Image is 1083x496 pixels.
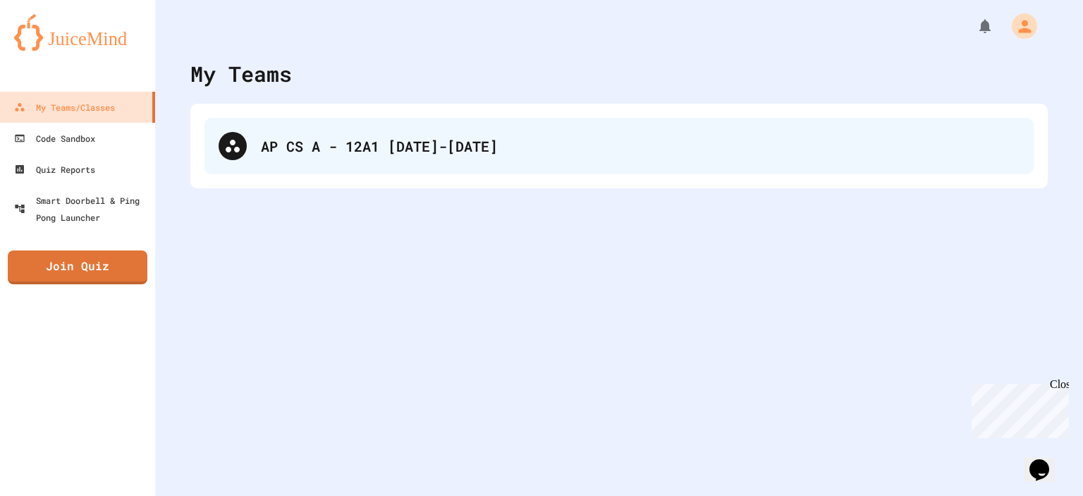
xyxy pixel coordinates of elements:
[204,118,1034,174] div: AP CS A - 12A1 [DATE]-[DATE]
[190,58,292,90] div: My Teams
[8,250,147,284] a: Join Quiz
[950,14,997,38] div: My Notifications
[14,161,95,178] div: Quiz Reports
[1024,440,1069,482] iframe: chat widget
[997,10,1041,42] div: My Account
[14,14,141,51] img: logo-orange.svg
[6,6,97,90] div: Chat with us now!Close
[261,135,1020,157] div: AP CS A - 12A1 [DATE]-[DATE]
[14,192,149,226] div: Smart Doorbell & Ping Pong Launcher
[14,99,115,116] div: My Teams/Classes
[966,378,1069,438] iframe: chat widget
[14,130,95,147] div: Code Sandbox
